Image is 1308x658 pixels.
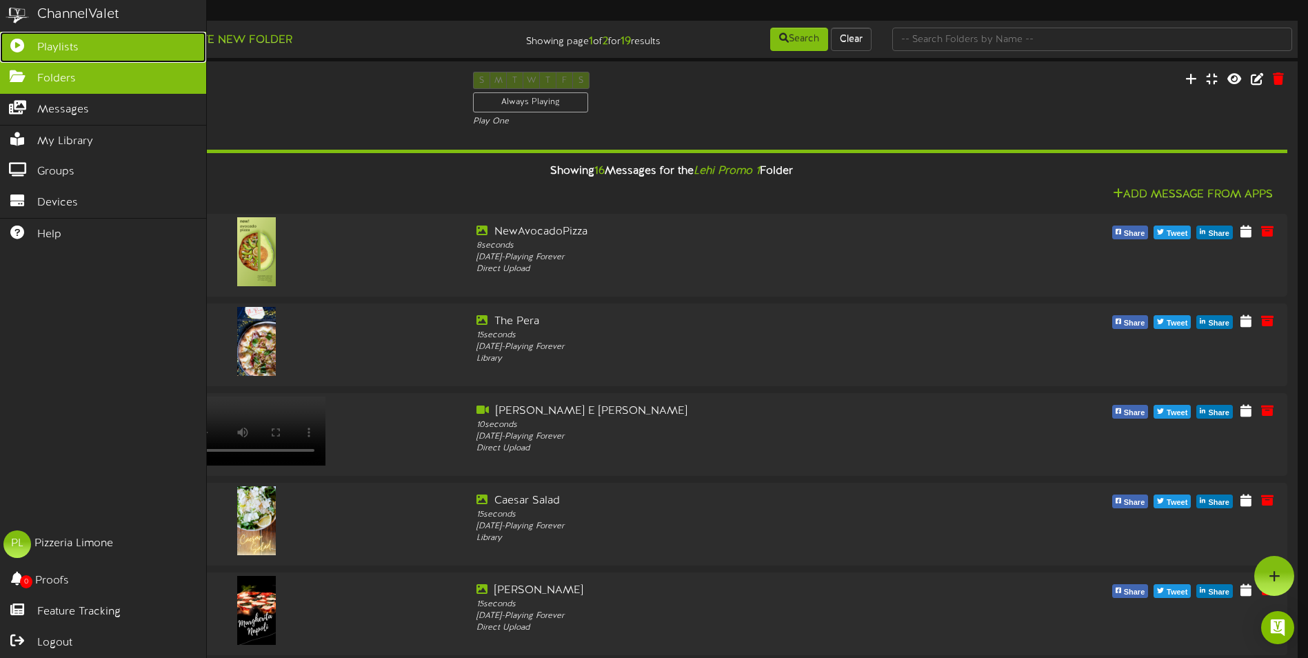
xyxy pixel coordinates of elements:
span: Feature Tracking [37,604,121,620]
div: Showing Messages for the Folder [45,157,1298,186]
span: Share [1121,495,1148,510]
strong: 1 [589,35,593,48]
span: Tweet [1164,226,1190,241]
span: Share [1121,226,1148,241]
button: Search [770,28,828,51]
span: Playlists [37,40,79,56]
div: PL [3,530,31,558]
button: Tweet [1154,315,1191,329]
button: Share [1112,495,1149,508]
span: Tweet [1164,585,1190,600]
button: Tweet [1154,226,1191,239]
span: 16 [594,165,605,177]
span: Share [1205,585,1232,600]
div: Direct Upload [476,622,969,634]
button: Tweet [1154,495,1191,508]
button: Share [1196,495,1233,508]
div: Caesar Salad [476,493,969,509]
span: Share [1205,226,1232,241]
button: Share [1112,405,1149,419]
div: The Pera [476,314,969,330]
span: Tweet [1164,316,1190,331]
button: Share [1112,226,1149,239]
div: 15 seconds [476,330,969,341]
button: Share [1112,584,1149,598]
span: My Library [37,134,93,150]
div: ChannelValet [37,5,119,25]
button: Create New Folder [159,32,296,49]
div: 15 seconds [476,599,969,610]
span: Messages [37,102,89,118]
div: Pizzeria Limone [34,536,113,552]
span: Share [1121,585,1148,600]
span: Devices [37,195,78,211]
button: Tweet [1154,405,1191,419]
button: Share [1196,226,1233,239]
button: Tweet [1154,584,1191,598]
img: 1d3f9e0e-3664-4059-b9e3-5d0363c15e4ethepera3.png [237,307,276,376]
button: Clear [831,28,872,51]
span: Share [1205,316,1232,331]
div: Showing page of for results [461,26,671,50]
div: Direct Upload [476,443,969,455]
button: Share [1112,315,1149,329]
div: [DATE] - Playing Forever [476,610,969,622]
div: Open Intercom Messenger [1261,611,1294,644]
strong: 19 [621,35,631,48]
div: Portrait ( 9:16 ) [55,88,452,99]
button: Share [1196,315,1233,329]
div: [DATE] - Playing Forever [476,521,969,532]
div: [DATE] - Playing Forever [476,431,969,443]
div: Always Playing [473,92,588,112]
img: edd2e9be-9cbf-4dfc-a9b4-1724f9f5911dcaesarsalad.png [237,486,276,555]
span: Tweet [1164,406,1190,421]
div: Library [476,353,969,365]
i: Lehi Promo 1 [694,165,760,177]
strong: 2 [603,35,608,48]
div: 15 seconds [476,509,969,521]
div: Direct Upload [476,263,969,275]
input: -- Search Folders by Name -- [892,28,1292,51]
span: 0 [20,575,32,588]
span: Help [37,227,61,243]
img: 7155cc36-3499-41f2-b215-8700ac863f09.jpg [237,217,276,286]
div: Play One [473,116,870,128]
span: Logout [37,635,72,651]
button: Add Message From Apps [1109,186,1277,203]
div: [DATE] - Playing Forever [476,341,969,353]
div: Lehi Promo 1 [55,72,452,88]
img: 52f9a4e1-e7ce-4abe-9120-7d93b475f6af.png [237,576,276,645]
button: Share [1196,405,1233,419]
div: Library [476,532,969,544]
div: NewAvocadoPizza [476,224,969,240]
div: 8 seconds [476,240,969,252]
span: Share [1205,406,1232,421]
button: Share [1196,584,1233,598]
span: Share [1121,316,1148,331]
div: [PERSON_NAME] [476,583,969,599]
div: 10 seconds [476,419,969,431]
div: [DATE] - Playing Forever [476,252,969,263]
span: Tweet [1164,495,1190,510]
span: Folders [37,71,76,87]
span: Proofs [35,573,69,589]
span: Share [1205,495,1232,510]
span: Groups [37,164,74,180]
span: Share [1121,406,1148,421]
div: [PERSON_NAME] E [PERSON_NAME] [476,403,969,419]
